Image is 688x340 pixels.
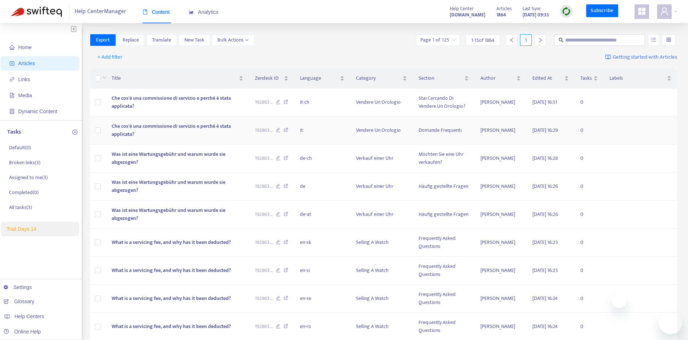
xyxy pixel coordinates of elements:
td: [PERSON_NAME] [475,201,527,229]
span: 1 - 15 of 1864 [471,36,495,44]
span: What is a servicing fee, and why has it been deducted? [112,294,231,303]
iframe: Button to launch messaging window [659,311,682,334]
span: Home [18,44,32,50]
span: book [143,9,148,15]
button: unordered-list [648,34,659,46]
span: 192863 ... [255,126,273,134]
td: Verkauf einer Uhr [350,201,413,229]
span: link [9,77,15,82]
a: Subscribe [586,4,618,17]
span: 192863 ... [255,210,273,218]
span: [DATE] 16:24 [532,322,558,331]
span: area-chart [189,9,194,15]
p: Broken links ( 3 ) [9,159,40,166]
td: 0 [575,173,604,201]
p: All tasks ( 3 ) [9,203,32,211]
img: image-link [605,54,611,60]
span: Last Sync [523,5,541,13]
span: down [245,38,249,42]
span: Was ist eine Wartungsgebühr und warum wurde sie abgezogen? [112,178,225,194]
td: de-at [294,201,350,229]
span: Articles [496,5,512,13]
span: Tasks [580,74,592,82]
td: Frequently Asked Questions [413,257,475,285]
span: [DATE] 16:25 [532,238,558,246]
td: Häufig gestellte Fragen [413,201,475,229]
span: 192863 ... [255,182,273,190]
span: Che cos'è una commissione di servizio e perché è stata applicata? [112,94,231,110]
span: Help Centers [15,313,44,319]
span: Content [143,9,170,15]
p: Completed ( 0 ) [9,189,39,196]
span: user [660,7,669,16]
th: Section [413,68,475,88]
button: Bulk Actionsdown [212,34,255,46]
span: Labels [609,74,665,82]
span: Section [419,74,463,82]
span: Bulk Actions [217,36,249,44]
span: [DATE] 16:51 [532,98,557,106]
td: Häufig gestellte Fragen [413,173,475,201]
td: [PERSON_NAME] [475,145,527,173]
span: [DATE] 16:26 [532,210,558,218]
td: 0 [575,201,604,229]
td: Frequently Asked Questions [413,285,475,313]
th: Edited At [527,68,574,88]
span: Trial Days: 14 [7,226,36,232]
td: en-sk [294,229,350,257]
span: plus-circle [72,130,77,135]
span: Zendesk ID [255,74,283,82]
p: Assigned to me ( 3 ) [9,174,48,181]
span: [DATE] 16:26 [532,182,558,190]
span: What is a servicing fee, and why has it been deducted? [112,322,231,331]
td: 0 [575,229,604,257]
span: + Add filter [97,53,123,62]
span: account-book [9,61,15,66]
td: 0 [575,145,604,173]
span: Dynamic Content [18,108,57,114]
td: 0 [575,88,604,116]
th: Labels [604,68,677,88]
span: 192863 ... [255,266,273,274]
td: Möchten Sie eine Uhr verkaufen? [413,145,475,173]
td: Frequently Asked Questions [413,229,475,257]
span: Getting started with Articles [613,53,677,62]
a: Settings [4,284,32,290]
td: en-si [294,257,350,285]
th: Category [350,68,413,88]
span: Was ist eine Wartungsgebühr und warum wurde sie abgezogen? [112,206,225,222]
td: Selling A Watch [350,229,413,257]
span: unordered-list [651,37,656,42]
span: 192863 ... [255,294,273,303]
span: Language [300,74,339,82]
button: New Task [179,34,210,46]
span: 192863 ... [255,323,273,331]
span: Category [356,74,401,82]
td: [PERSON_NAME] [475,88,527,116]
span: Articles [18,60,35,66]
span: search [559,37,564,43]
span: 192863 ... [255,154,273,162]
td: Verkauf einer Uhr [350,173,413,201]
strong: [DATE] 09:33 [523,11,549,19]
span: Analytics [189,9,219,15]
th: Tasks [575,68,604,88]
span: New Task [184,36,204,44]
td: Domande Frequenti [413,116,475,145]
span: Media [18,92,32,98]
strong: [DOMAIN_NAME] [450,11,485,19]
button: + Add filter [92,51,128,63]
span: What is a servicing fee, and why has it been deducted? [112,238,231,246]
a: Getting started with Articles [605,51,677,63]
p: Tasks [7,128,21,137]
th: Author [475,68,527,88]
iframe: Close message [612,293,627,308]
td: it [294,116,350,145]
span: [DATE] 16:24 [532,294,558,303]
span: file-image [9,93,15,98]
td: Vendere Un Orologio [350,116,413,145]
span: 192863 ... [255,98,273,106]
span: Title [112,74,237,82]
span: home [9,45,15,50]
th: Zendesk ID [249,68,295,88]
